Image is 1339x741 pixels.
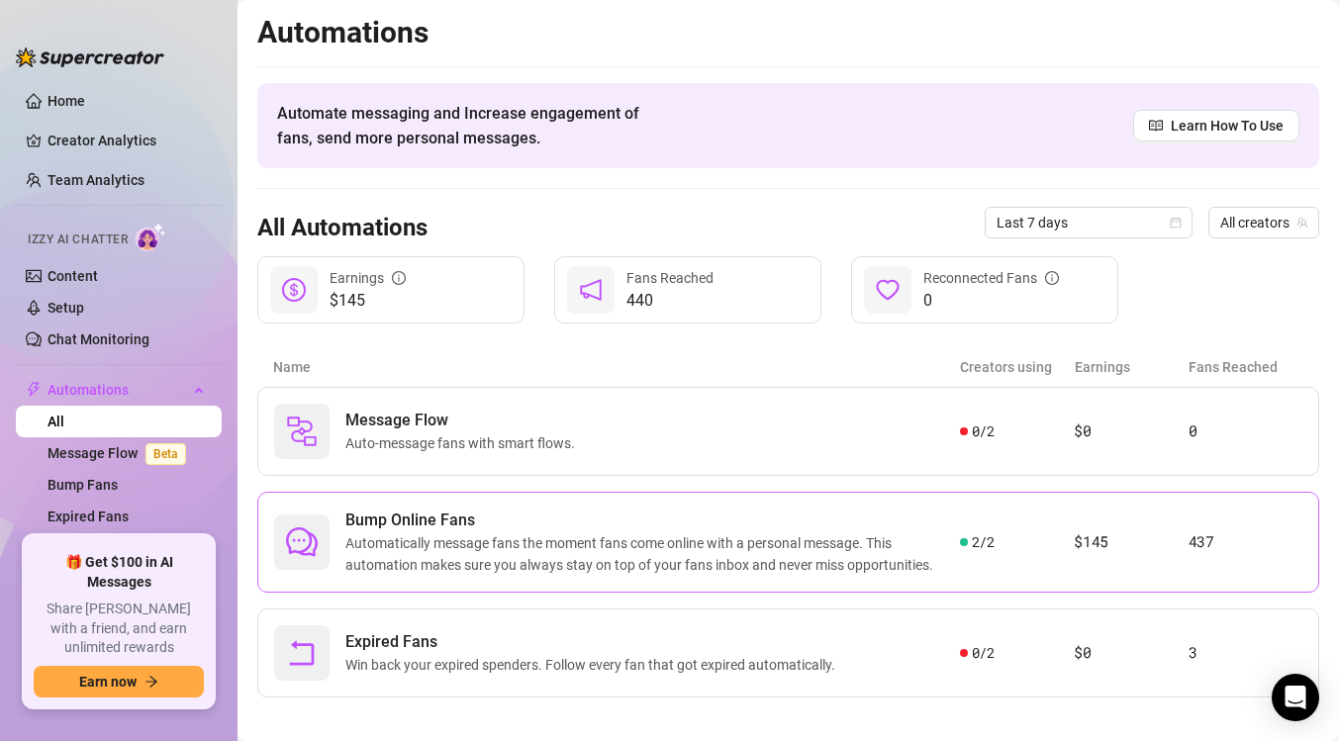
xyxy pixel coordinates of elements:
article: $0 [1074,641,1188,665]
a: Home [48,93,85,109]
span: thunderbolt [26,382,42,398]
span: Last 7 days [997,208,1181,237]
article: Name [273,356,960,378]
span: 🎁 Get $100 in AI Messages [34,553,204,592]
a: Team Analytics [48,172,144,188]
span: 440 [626,289,714,313]
article: Earnings [1075,356,1190,378]
span: Share [PERSON_NAME] with a friend, and earn unlimited rewards [34,600,204,658]
a: Bump Fans [48,477,118,493]
span: Message Flow [345,409,583,432]
div: Open Intercom Messenger [1272,674,1319,721]
a: Message FlowBeta [48,445,194,461]
article: 0 [1189,419,1302,443]
span: Win back your expired spenders. Follow every fan that got expired automatically. [345,654,843,676]
span: 0 / 2 [972,420,995,442]
span: Bump Online Fans [345,509,960,532]
span: rollback [286,637,318,669]
h3: All Automations [257,213,428,244]
a: Setup [48,300,84,316]
span: $145 [330,289,406,313]
img: logo-BBDzfeDw.svg [16,47,164,67]
button: Earn nowarrow-right [34,666,204,697]
span: Learn How To Use [1171,115,1284,137]
article: Fans Reached [1189,356,1303,378]
span: Fans Reached [626,270,714,286]
h2: Automations [257,14,1319,51]
img: svg%3e [286,416,318,447]
span: heart [876,278,900,302]
a: All [48,414,64,429]
article: Creators using [960,356,1075,378]
article: $0 [1074,419,1188,443]
span: Izzy AI Chatter [28,231,128,249]
div: Reconnected Fans [923,267,1059,289]
span: Automate messaging and Increase engagement of fans, send more personal messages. [277,101,658,150]
img: AI Chatter [136,223,166,251]
a: Chat Monitoring [48,331,149,347]
span: dollar [282,278,306,302]
span: Earn now [79,674,137,690]
span: notification [579,278,603,302]
span: info-circle [392,271,406,285]
span: Auto-message fans with smart flows. [345,432,583,454]
span: 0 [923,289,1059,313]
a: Creator Analytics [48,125,206,156]
span: All creators [1220,208,1307,237]
span: Expired Fans [345,630,843,654]
span: info-circle [1045,271,1059,285]
span: arrow-right [144,675,158,689]
span: comment [286,526,318,558]
a: Learn How To Use [1133,110,1299,141]
span: 2 / 2 [972,531,995,553]
span: calendar [1170,217,1182,229]
article: $145 [1074,530,1188,554]
article: 3 [1189,641,1302,665]
span: 0 / 2 [972,642,995,664]
span: Beta [145,443,186,465]
a: Content [48,268,98,284]
article: 437 [1189,530,1302,554]
span: read [1149,119,1163,133]
span: Automations [48,374,188,406]
a: Expired Fans [48,509,129,524]
span: Automatically message fans the moment fans come online with a personal message. This automation m... [345,532,960,576]
span: team [1296,217,1308,229]
div: Earnings [330,267,406,289]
